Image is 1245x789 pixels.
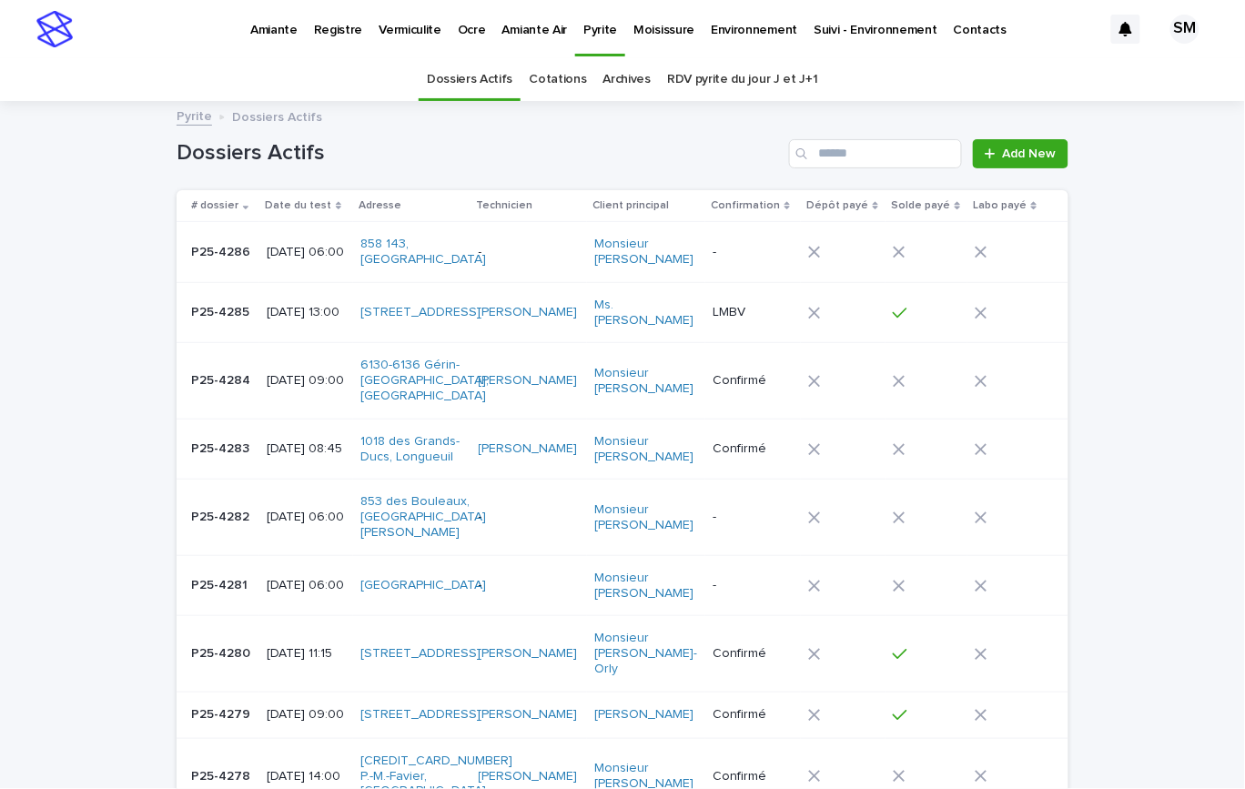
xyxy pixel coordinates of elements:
[267,441,346,457] p: [DATE] 08:45
[267,373,346,389] p: [DATE] 09:00
[360,707,481,723] a: [STREET_ADDRESS]
[191,301,253,320] p: P25-4285
[191,241,254,260] p: P25-4286
[594,434,695,465] a: Monsieur [PERSON_NAME]
[603,58,652,101] a: Archives
[479,646,578,662] a: [PERSON_NAME]
[177,282,1068,343] tr: P25-4285P25-4285 [DATE] 13:00[STREET_ADDRESS] [PERSON_NAME] Ms. [PERSON_NAME] LMBV
[177,343,1068,419] tr: P25-4284P25-4284 [DATE] 09:006130-6136 Gérin-[GEOGRAPHIC_DATA], [GEOGRAPHIC_DATA] [PERSON_NAME] M...
[36,11,73,47] img: stacker-logo-s-only.png
[592,196,669,216] p: Client principal
[177,692,1068,738] tr: P25-4279P25-4279 [DATE] 09:00[STREET_ADDRESS] [PERSON_NAME] [PERSON_NAME] Confirmé
[360,358,489,403] a: 6130-6136 Gérin-[GEOGRAPHIC_DATA], [GEOGRAPHIC_DATA]
[191,642,254,662] p: P25-4280
[713,510,794,525] p: -
[191,574,251,593] p: P25-4281
[529,58,586,101] a: Cotations
[479,245,580,260] p: -
[594,366,695,397] a: Monsieur [PERSON_NAME]
[479,441,578,457] a: [PERSON_NAME]
[973,196,1027,216] p: Labo payé
[267,578,346,593] p: [DATE] 06:00
[191,438,253,457] p: P25-4283
[479,510,580,525] p: -
[359,196,401,216] p: Adresse
[594,631,697,676] a: Monsieur [PERSON_NAME]-Orly
[191,369,254,389] p: P25-4284
[267,769,346,784] p: [DATE] 14:00
[360,305,481,320] a: [STREET_ADDRESS]
[713,578,794,593] p: -
[479,305,578,320] a: [PERSON_NAME]
[1003,147,1057,160] span: Add New
[594,707,693,723] a: [PERSON_NAME]
[267,305,346,320] p: [DATE] 13:00
[594,298,695,329] a: Ms. [PERSON_NAME]
[177,616,1068,692] tr: P25-4280P25-4280 [DATE] 11:15[STREET_ADDRESS] [PERSON_NAME] Monsieur [PERSON_NAME]-Orly Confirmé
[177,419,1068,480] tr: P25-4283P25-4283 [DATE] 08:451018 des Grands-Ducs, Longueuil [PERSON_NAME] Monsieur [PERSON_NAME]...
[479,373,578,389] a: [PERSON_NAME]
[594,502,695,533] a: Monsieur [PERSON_NAME]
[427,58,512,101] a: Dossiers Actifs
[479,769,578,784] a: [PERSON_NAME]
[191,765,254,784] p: P25-4278
[594,237,695,268] a: Monsieur [PERSON_NAME]
[191,506,253,525] p: P25-4282
[265,196,331,216] p: Date du test
[713,707,794,723] p: Confirmé
[267,646,346,662] p: [DATE] 11:15
[1170,15,1199,44] div: SM
[713,441,794,457] p: Confirmé
[713,646,794,662] p: Confirmé
[360,578,486,593] a: [GEOGRAPHIC_DATA]
[191,196,238,216] p: # dossier
[267,510,346,525] p: [DATE] 06:00
[711,196,780,216] p: Confirmation
[479,707,578,723] a: [PERSON_NAME]
[360,646,481,662] a: [STREET_ADDRESS]
[177,480,1068,555] tr: P25-4282P25-4282 [DATE] 06:00853 des Bouleaux, [GEOGRAPHIC_DATA][PERSON_NAME] -Monsieur [PERSON_N...
[267,707,346,723] p: [DATE] 09:00
[232,106,322,126] p: Dossiers Actifs
[891,196,950,216] p: Solde payé
[806,196,868,216] p: Dépôt payé
[479,578,580,593] p: -
[667,58,818,101] a: RDV pyrite du jour J et J+1
[360,237,486,268] a: 858 143, [GEOGRAPHIC_DATA]
[177,105,212,126] a: Pyrite
[973,139,1068,168] a: Add New
[594,571,695,602] a: Monsieur [PERSON_NAME]
[713,245,794,260] p: -
[789,139,962,168] input: Search
[477,196,533,216] p: Technicien
[191,703,254,723] p: P25-4279
[713,305,794,320] p: LMBV
[177,555,1068,616] tr: P25-4281P25-4281 [DATE] 06:00[GEOGRAPHIC_DATA] -Monsieur [PERSON_NAME] -
[713,373,794,389] p: Confirmé
[267,245,346,260] p: [DATE] 06:00
[713,769,794,784] p: Confirmé
[177,140,782,167] h1: Dossiers Actifs
[360,494,486,540] a: 853 des Bouleaux, [GEOGRAPHIC_DATA][PERSON_NAME]
[360,434,461,465] a: 1018 des Grands-Ducs, Longueuil
[177,222,1068,283] tr: P25-4286P25-4286 [DATE] 06:00858 143, [GEOGRAPHIC_DATA] -Monsieur [PERSON_NAME] -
